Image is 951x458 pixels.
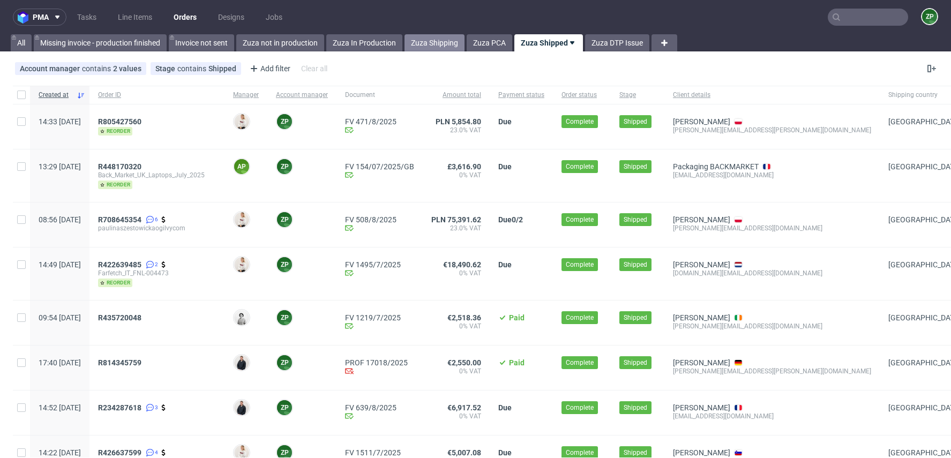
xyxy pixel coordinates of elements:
figcaption: ZP [277,257,292,272]
div: Clear all [299,61,330,76]
span: €2,550.00 [447,358,481,367]
a: FV 639/8/2025 [345,403,414,412]
a: [PERSON_NAME] [673,403,730,412]
span: Complete [566,162,594,171]
span: Due [498,403,512,412]
span: contains [177,64,208,73]
a: FV 471/8/2025 [345,117,414,126]
a: FV 1511/7/2025 [345,448,414,457]
a: 6 [144,215,158,224]
a: All [11,34,32,51]
span: R426637599 [98,448,141,457]
div: Add filter [245,60,293,77]
a: Zuza not in production [236,34,324,51]
span: Shipped [624,215,647,224]
a: Designs [212,9,251,26]
a: Zuza In Production [326,34,402,51]
span: R435720048 [98,313,141,322]
span: Shipped [624,403,647,412]
span: Complete [566,117,594,126]
a: FV 154/07/2025/GB [345,162,414,171]
span: Document [345,91,414,100]
span: 6 [155,215,158,224]
a: Zuza Shipping [405,34,465,51]
a: [PERSON_NAME] [673,260,730,269]
img: logo [18,11,33,24]
span: Due [498,162,512,171]
a: Packaging BACKMARKET [673,162,759,171]
span: Shipped [624,448,647,457]
span: Shipped [624,260,647,269]
a: Tasks [71,9,103,26]
span: Complete [566,313,594,322]
span: R234287618 [98,403,141,412]
span: 14:22 [DATE] [39,448,81,457]
span: Account manager [276,91,328,100]
span: PLN 75,391.62 [431,215,481,224]
a: Zuza DTP Issue [585,34,649,51]
a: R814345759 [98,358,144,367]
span: R814345759 [98,358,141,367]
span: Complete [566,358,594,367]
span: Manager [233,91,259,100]
span: 0% VAT [431,367,481,376]
a: [PERSON_NAME] [673,358,730,367]
span: €2,518.36 [447,313,481,322]
span: €5,007.08 [447,448,481,457]
span: Payment status [498,91,544,100]
span: 17:40 [DATE] [39,358,81,367]
a: FV 1219/7/2025 [345,313,414,322]
div: [PERSON_NAME][EMAIL_ADDRESS][DOMAIN_NAME] [673,322,871,331]
span: Farfetch_IT_FNL-004473 [98,269,216,277]
a: 3 [144,403,158,412]
span: 3 [155,403,158,412]
a: Orders [167,9,203,26]
div: [PERSON_NAME][EMAIL_ADDRESS][PERSON_NAME][DOMAIN_NAME] [673,367,871,376]
span: Client details [673,91,871,100]
span: Due [498,215,512,224]
span: 0% VAT [431,412,481,421]
a: PROF 17018/2025 [345,358,414,367]
span: PLN 5,854.80 [436,117,481,126]
span: Order status [561,91,602,100]
figcaption: ZP [277,212,292,227]
span: 23.0% VAT [431,126,481,134]
a: 2 [144,260,158,269]
figcaption: ZP [922,9,937,24]
div: [EMAIL_ADDRESS][DOMAIN_NAME] [673,171,871,179]
span: 0% VAT [431,269,481,277]
span: Shipped [624,313,647,322]
div: [PERSON_NAME][EMAIL_ADDRESS][PERSON_NAME][DOMAIN_NAME] [673,126,871,134]
span: Due [498,448,512,457]
span: £3,616.90 [447,162,481,171]
figcaption: ZP [277,400,292,415]
span: reorder [98,279,132,287]
span: Paid [509,358,525,367]
a: Zuza Shipped [514,34,583,51]
div: 2 values [113,64,141,73]
a: Invoice not sent [169,34,234,51]
img: Mari Fok [234,114,249,129]
a: Jobs [259,9,289,26]
span: R805427560 [98,117,141,126]
span: 14:33 [DATE] [39,117,81,126]
span: 23.0% VAT [431,224,481,232]
figcaption: ZP [277,310,292,325]
span: Due [498,117,512,126]
span: 0% VAT [431,322,481,331]
a: FV 1495/7/2025 [345,260,414,269]
span: Shipped [624,358,647,367]
figcaption: AP [234,159,249,174]
span: Shipped [624,117,647,126]
figcaption: ZP [277,355,292,370]
span: 09:54 [DATE] [39,313,81,322]
a: 4 [144,448,158,457]
span: paulinaszestowickaogilvycom [98,224,216,232]
span: Complete [566,448,594,457]
button: pma [13,9,66,26]
a: Zuza PCA [467,34,512,51]
span: reorder [98,127,132,136]
span: pma [33,13,49,21]
a: [PERSON_NAME] [673,117,730,126]
span: Complete [566,215,594,224]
